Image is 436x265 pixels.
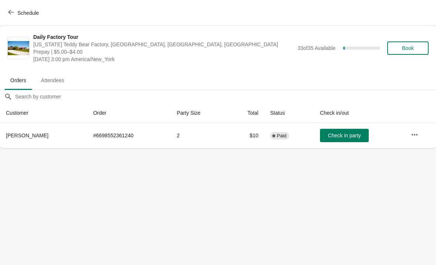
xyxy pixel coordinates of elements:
input: Search by customer [15,90,436,103]
td: $10 [228,123,264,148]
img: Daily Factory Tour [8,41,29,56]
th: Status [264,103,314,123]
span: Orders [4,74,32,87]
span: Daily Factory Tour [33,33,294,41]
button: Schedule [4,6,45,20]
span: Attendees [35,74,70,87]
button: Book [387,41,429,55]
button: Check in party [320,129,369,142]
span: Check in party [328,132,361,138]
span: [US_STATE] Teddy Bear Factory, [GEOGRAPHIC_DATA], [GEOGRAPHIC_DATA], [GEOGRAPHIC_DATA] [33,41,294,48]
span: 33 of 35 Available [297,45,335,51]
span: Book [402,45,414,51]
span: Prepay | $5.00–$4.00 [33,48,294,56]
th: Total [228,103,264,123]
th: Party Size [171,103,228,123]
span: Paid [277,133,286,139]
span: [DATE] 3:00 pm America/New_York [33,56,294,63]
td: # 6698552361240 [87,123,171,148]
td: 2 [171,123,228,148]
span: Schedule [17,10,39,16]
th: Check in/out [314,103,405,123]
th: Order [87,103,171,123]
span: [PERSON_NAME] [6,132,48,138]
